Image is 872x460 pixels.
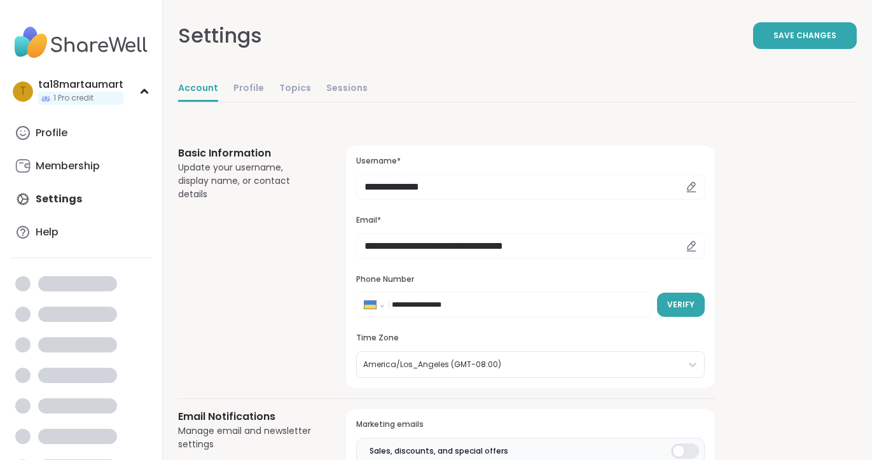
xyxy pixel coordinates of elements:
div: ta18martaumart [38,78,123,92]
h3: Email* [356,215,705,226]
a: Sessions [326,76,368,102]
h3: Email Notifications [178,409,315,424]
span: Save Changes [773,30,836,41]
a: Help [10,217,152,247]
a: Membership [10,151,152,181]
div: Settings [178,20,262,51]
a: Account [178,76,218,102]
h3: Username* [356,156,705,167]
img: ShareWell Nav Logo [10,20,152,65]
a: Profile [233,76,264,102]
h3: Time Zone [356,333,705,344]
div: Update your username, display name, or contact details [178,161,315,201]
div: Profile [36,126,67,140]
span: 1 Pro credit [53,93,93,104]
div: Help [36,225,59,239]
div: Manage email and newsletter settings [178,424,315,451]
button: Verify [657,293,705,317]
h3: Marketing emails [356,419,705,430]
h3: Phone Number [356,274,705,285]
a: Profile [10,118,152,148]
h3: Basic Information [178,146,315,161]
div: Membership [36,159,100,173]
span: t [20,83,26,100]
span: Sales, discounts, and special offers [370,445,508,457]
a: Topics [279,76,311,102]
button: Save Changes [753,22,857,49]
span: Verify [667,299,695,310]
